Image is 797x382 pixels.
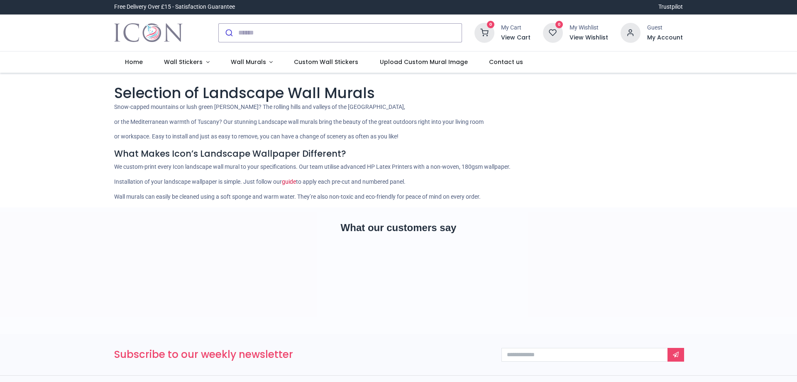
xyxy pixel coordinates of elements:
[125,58,143,66] span: Home
[501,34,531,42] a: View Cart
[296,178,406,185] a: to apply each pre-cut and numbered panel.
[114,249,683,308] iframe: Customer reviews powered by Trustpilot
[487,21,495,29] sup: 0
[282,178,296,185] a: guide
[220,52,284,73] a: Wall Murals
[114,347,489,362] h3: Subscribe to our weekly newsletter
[114,3,235,11] div: Free Delivery Over £15 - Satisfaction Guarantee
[114,193,683,201] p: Wall murals can easily be cleaned using a soft sponge and warm water. They’re also non-toxic and ...
[474,29,494,35] a: 0
[164,58,203,66] span: Wall Stickers
[294,58,358,66] span: Custom Wall Stickers
[114,163,683,171] p: We custom-print every Icon landscape wall mural to your specifications. Our team utilise advanced...
[231,58,266,66] span: Wall Murals
[114,21,183,44] img: Icon Wall Stickers
[555,21,563,29] sup: 0
[114,133,683,141] p: or workspace. Easy to install and just as easy to remove, you can have a change of scenery as oft...
[647,34,683,42] a: My Account
[114,83,683,103] h1: Selection of Landscape Wall Murals
[647,24,683,32] div: Guest
[114,118,683,126] p: or the Mediterranean warmth of Tuscany? Our stunning Landscape wall murals bring the beauty of th...
[380,58,468,66] span: Upload Custom Mural Image
[114,178,683,186] p: Installation of your landscape wallpaper is simple. Just follow our
[114,103,683,111] p: Snow-capped mountains or lush green [PERSON_NAME]? The rolling hills and valleys of the [GEOGRAPH...
[219,24,238,42] button: Submit
[658,3,683,11] a: Trustpilot
[114,221,683,235] h2: What our customers say
[489,58,523,66] span: Contact us
[114,148,683,160] h4: What Makes Icon’s Landscape Wallpaper Different?
[114,21,183,44] a: Logo of Icon Wall Stickers
[153,52,220,73] a: Wall Stickers
[501,24,531,32] div: My Cart
[570,24,608,32] div: My Wishlist
[570,34,608,42] a: View Wishlist
[543,29,563,35] a: 0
